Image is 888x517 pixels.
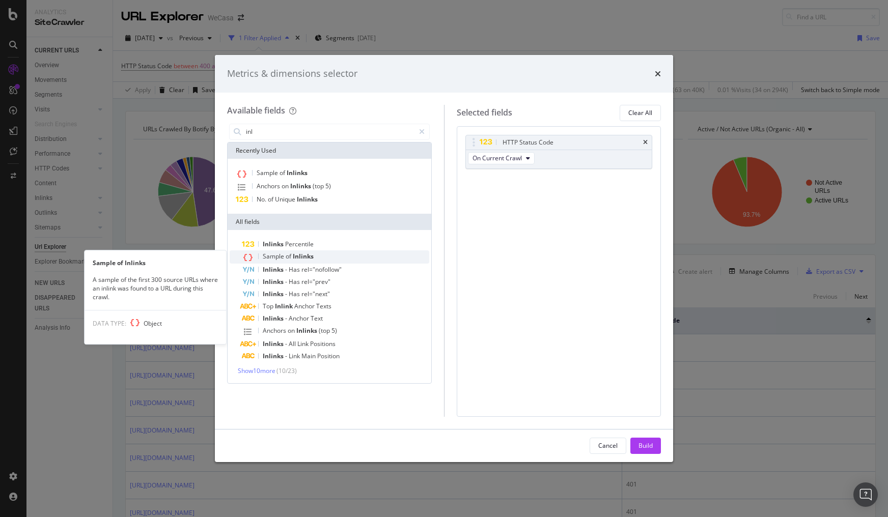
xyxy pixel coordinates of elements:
[590,438,626,454] button: Cancel
[311,314,323,323] span: Text
[275,302,294,310] span: Inlink
[228,214,431,230] div: All fields
[257,195,268,204] span: No.
[289,265,301,274] span: Has
[263,302,275,310] span: Top
[85,275,226,301] div: A sample of the first 300 source URLs where an inlink was found to a URL during this crawl.
[289,339,297,348] span: All
[293,252,314,261] span: Inlinks
[289,277,301,286] span: Has
[85,258,226,267] div: Sample of Inlinks
[473,154,522,162] span: On Current Crawl
[286,252,293,261] span: of
[331,326,337,335] span: 5)
[465,135,653,169] div: HTTP Status CodetimesOn Current Crawl
[263,339,285,348] span: Inlinks
[245,124,414,139] input: Search by field name
[276,366,297,375] span: ( 10 / 23 )
[310,339,336,348] span: Positions
[319,326,331,335] span: (top
[280,168,287,177] span: of
[853,482,878,507] div: Open Intercom Messenger
[294,302,316,310] span: Anchor
[289,314,311,323] span: Anchor
[263,326,288,335] span: Anchors
[282,182,290,190] span: on
[263,277,285,286] span: Inlinks
[275,195,297,204] span: Unique
[301,290,330,298] span: rel="next"
[285,352,289,360] span: -
[301,265,342,274] span: rel="nofollow"
[257,168,280,177] span: Sample
[620,105,661,121] button: Clear All
[285,339,289,348] span: -
[287,168,308,177] span: Inlinks
[215,55,673,462] div: modal
[297,195,318,204] span: Inlinks
[285,290,289,298] span: -
[655,67,661,80] div: times
[263,352,285,360] span: Inlinks
[503,137,553,148] div: HTTP Status Code
[238,366,275,375] span: Show 10 more
[639,441,653,450] div: Build
[316,302,331,310] span: Texts
[285,277,289,286] span: -
[263,252,286,261] span: Sample
[285,240,314,248] span: Percentile
[297,339,310,348] span: Link
[301,277,330,286] span: rel="prev"
[317,352,340,360] span: Position
[468,152,535,164] button: On Current Crawl
[289,352,301,360] span: Link
[630,438,661,454] button: Build
[290,182,313,190] span: Inlinks
[263,290,285,298] span: Inlinks
[227,105,285,116] div: Available fields
[289,290,301,298] span: Has
[285,314,289,323] span: -
[288,326,296,335] span: on
[257,182,282,190] span: Anchors
[263,265,285,274] span: Inlinks
[296,326,319,335] span: Inlinks
[457,107,512,119] div: Selected fields
[263,240,285,248] span: Inlinks
[598,441,618,450] div: Cancel
[313,182,325,190] span: (top
[325,182,331,190] span: 5)
[268,195,275,204] span: of
[628,108,652,117] div: Clear All
[285,265,289,274] span: -
[301,352,317,360] span: Main
[263,314,285,323] span: Inlinks
[227,67,357,80] div: Metrics & dimensions selector
[228,142,431,159] div: Recently Used
[643,139,648,146] div: times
